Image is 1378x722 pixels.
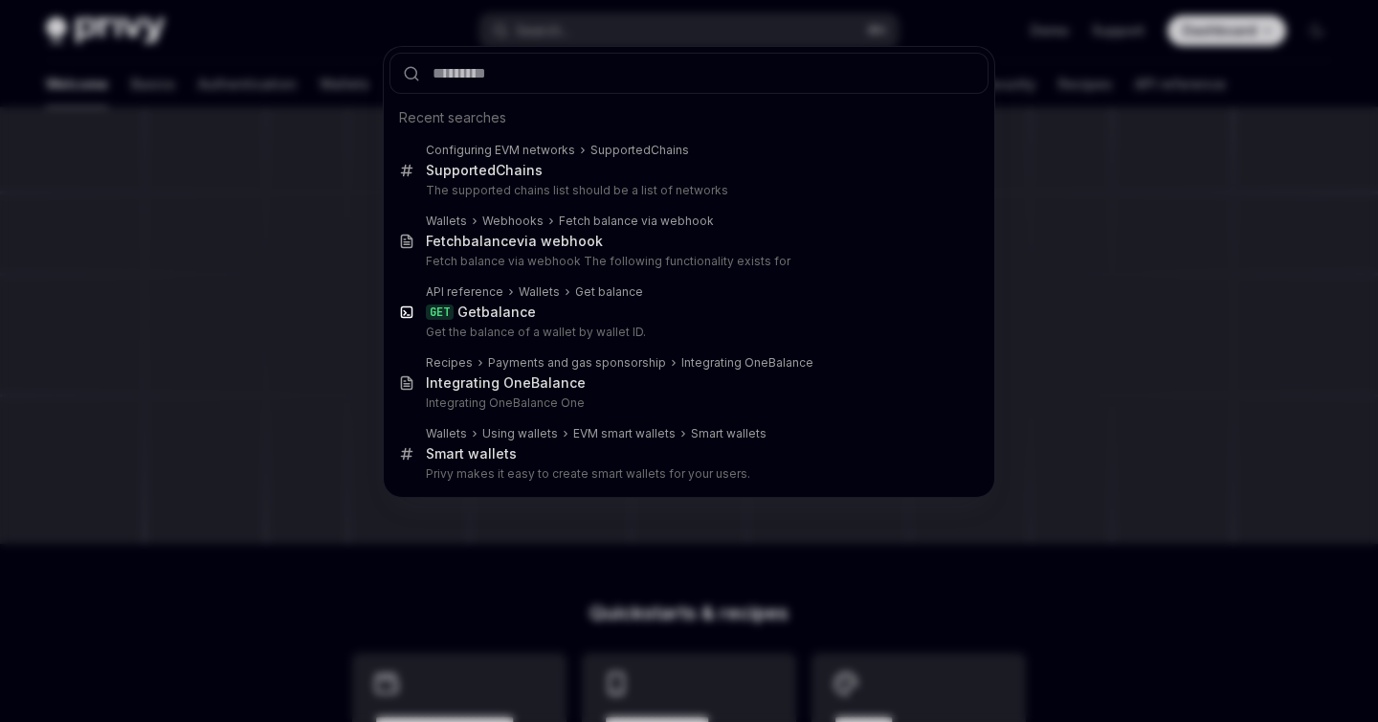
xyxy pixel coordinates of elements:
div: Configuring EVM networks [426,143,575,158]
p: Privy makes it easy to create smart wallets for your users. [426,466,948,482]
div: Supported [590,143,689,158]
div: Get [457,304,536,321]
div: GET [426,305,454,320]
div: Recipes [426,355,473,371]
div: Wallets [519,284,560,300]
b: balance [462,233,517,249]
div: Wallets [426,426,467,441]
div: Webhooks [482,214,544,229]
p: Fetch balance via webhook The following functionality exists for [426,254,948,269]
b: Balance [531,374,586,391]
div: Payments and gas sponsorship [488,355,666,371]
div: Fetch balance via webhook [559,214,714,229]
span: Recent searches [399,108,506,127]
b: Chains [651,143,689,157]
b: Chains [496,162,543,178]
div: Wallets [426,214,467,229]
p: Integrating OneBalance One [426,395,948,411]
b: balance [481,304,536,320]
div: Using wallets [482,426,558,441]
div: API reference [426,284,503,300]
div: Supported [426,162,543,179]
div: Integrating OneBalance [681,355,813,371]
div: Integrating One [426,374,586,392]
p: Get the balance of a wallet by wallet ID. [426,325,948,340]
div: Smart wallets [691,426,767,441]
div: Fetch via webhook [426,233,603,250]
b: Smart wallet [426,445,509,462]
div: Get balance [575,284,643,300]
div: s [426,445,517,463]
div: EVM smart wallets [573,426,676,441]
p: The supported chains list should be a list of networks [426,183,948,198]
